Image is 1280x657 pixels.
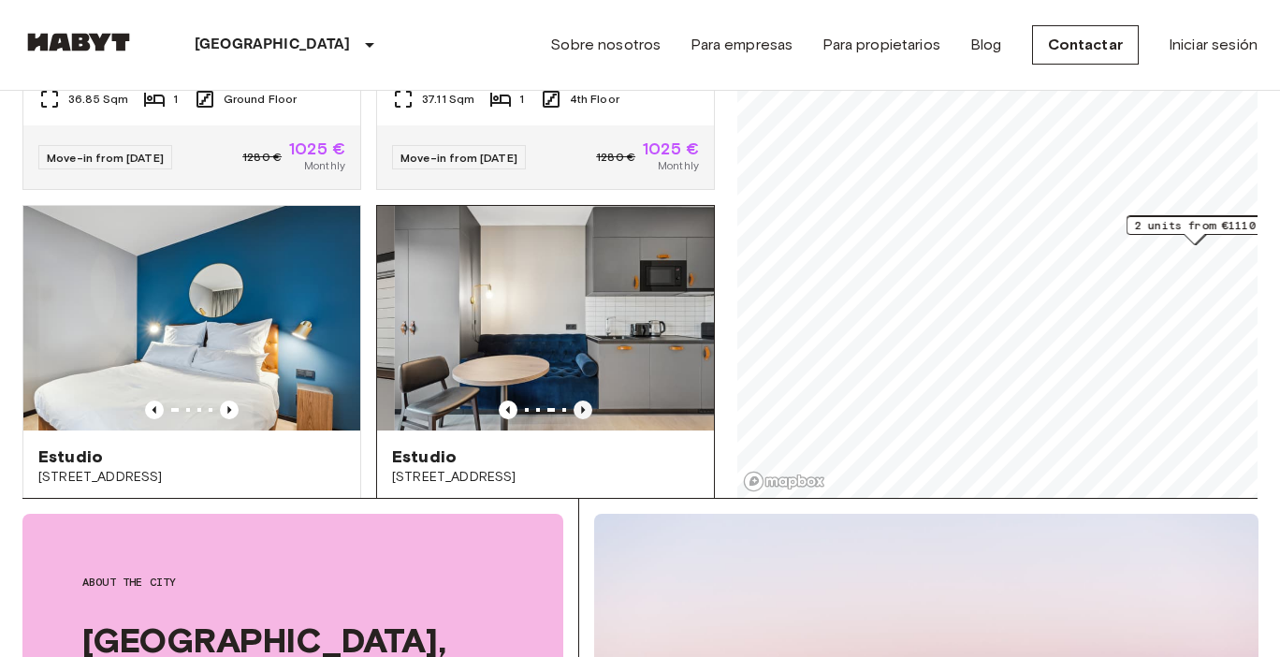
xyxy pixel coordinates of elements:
a: Contactar [1032,25,1139,65]
p: [GEOGRAPHIC_DATA] [195,34,351,56]
span: [STREET_ADDRESS] [392,468,699,487]
span: Monthly [304,157,345,174]
span: 36.85 Sqm [68,91,128,108]
a: Para propietarios [822,34,940,56]
span: 1 [519,91,524,108]
img: Marketing picture of unit DE-01-484-203-01 [23,206,360,431]
button: Previous image [220,401,239,419]
div: Map marker [1127,215,1264,244]
span: Move-in from [DATE] [47,151,164,165]
span: 2 units from €1110 [1135,217,1256,234]
button: Previous image [499,401,517,419]
a: Sobre nosotros [550,34,661,56]
a: Iniciar sesión [1169,34,1258,56]
span: Move-in from [DATE] [400,151,517,165]
a: Previous imagePrevious imageEstudio[STREET_ADDRESS]29.04 Sqm12nd FloorMove-in from [DATE]1190 €95... [376,205,715,604]
span: 37.11 Sqm [422,91,474,108]
span: 1025 € [289,140,345,157]
a: Marketing picture of unit DE-01-484-203-01Previous imagePrevious imageEstudio[STREET_ADDRESS]32.8... [22,205,361,604]
span: Ground Floor [224,91,298,108]
button: Previous image [145,401,164,419]
span: 1280 € [242,149,282,166]
a: Mapbox logo [743,471,825,492]
a: Para empresas [691,34,793,56]
a: Blog [970,34,1002,56]
span: 1 [173,91,178,108]
span: About the city [82,574,503,591]
span: Estudio [392,445,457,468]
button: Previous image [574,401,592,419]
img: Marketing picture of unit DE-01-482-203-01 [395,206,732,431]
span: 4th Floor [570,91,619,108]
span: Estudio [38,445,103,468]
span: 1025 € [643,140,699,157]
span: Monthly [658,157,699,174]
div: Map marker [1127,216,1264,245]
img: Habyt [22,33,135,51]
span: [STREET_ADDRESS] [38,468,345,487]
span: 1280 € [596,149,635,166]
